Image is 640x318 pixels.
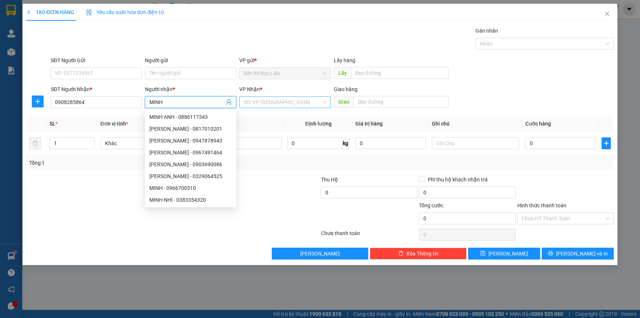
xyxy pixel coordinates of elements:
[429,117,522,131] th: Ghi chú
[50,121,55,127] span: SL
[334,96,353,108] span: Giao
[517,202,566,208] label: Hình thức thanh toán
[351,67,449,79] input: Dọc đường
[3,26,141,35] li: 0946 508 595
[334,57,355,63] span: Lấy hàng
[305,121,331,127] span: Định lượng
[244,68,326,79] span: Bến Xe Bạc Liêu
[43,18,48,24] span: environment
[145,170,236,182] div: MINH ĐĂNG - 0329064525
[29,137,41,149] button: delete
[149,137,232,145] div: [PERSON_NAME] - 0947878943
[145,182,236,194] div: MINH - 0966700510
[597,4,617,24] button: Close
[321,177,338,183] span: Thu Hộ
[145,147,236,158] div: MINH CHI - 0967491464
[149,172,232,180] div: [PERSON_NAME] - 0329064525
[51,56,142,64] div: SĐT Người Gửi
[542,248,614,260] button: printer[PERSON_NAME] và In
[425,175,491,184] span: Phí thu hộ khách nhận trả
[353,96,449,108] input: Dọc đường
[475,28,498,34] label: Gán nhãn
[149,125,232,133] div: [PERSON_NAME] - 0817010201
[149,160,232,168] div: [PERSON_NAME] - 0903690086
[149,148,232,157] div: [PERSON_NAME] - 0967491464
[320,229,418,242] div: Chưa thanh toán
[355,137,426,149] input: 0
[272,248,369,260] button: [PERSON_NAME]
[556,250,608,258] span: [PERSON_NAME] và In
[86,10,92,16] img: icon
[548,251,553,257] span: printer
[334,67,351,79] span: Lấy
[86,9,164,15] span: Yêu cầu xuất hóa đơn điện tử
[145,85,236,93] div: Người nhận
[145,56,236,64] div: Người gửi
[525,121,551,127] span: Cước hàng
[32,98,43,104] span: plus
[145,158,236,170] div: MINH LỤC - 0903690086
[355,121,383,127] span: Giá trị hàng
[32,96,44,107] button: plus
[226,99,232,105] span: user-add
[239,86,260,92] span: VP Nhận
[145,135,236,147] div: MINH HIẾU - 0947878943
[3,46,103,58] b: GỬI : Bến Xe Bạc Liêu
[342,137,349,149] span: kg
[145,111,236,123] div: MINH ANH - 0886117343
[602,137,611,149] button: plus
[370,248,467,260] button: deleteXóa Thông tin
[300,250,340,258] span: [PERSON_NAME]
[101,121,128,127] span: Đơn vị tính
[105,138,184,149] span: Khác
[604,11,610,17] span: close
[419,202,443,208] span: Tổng cước
[149,196,232,204] div: MINH NHÍ - 0383354320
[194,137,281,149] input: VD: Bàn, Ghế
[43,5,98,14] b: Nhà Xe Hà My
[488,250,528,258] span: [PERSON_NAME]
[480,251,485,257] span: save
[145,194,236,206] div: MINH NHÍ - 0383354320
[145,123,236,135] div: MINH MẪN - 0817010201
[334,86,358,92] span: Giao hàng
[149,184,232,192] div: MINH - 0966700510
[149,113,232,121] div: MINH ANH - 0886117343
[432,137,519,149] input: Ghi Chú
[51,85,142,93] div: SĐT Người Nhận
[29,159,247,167] div: Tổng: 1
[26,9,74,15] span: TẠO ĐƠN HÀNG
[43,27,48,33] span: phone
[406,250,438,258] span: Xóa Thông tin
[398,251,403,257] span: delete
[602,140,610,146] span: plus
[468,248,540,260] button: save[PERSON_NAME]
[26,10,31,15] span: plus
[239,56,331,64] div: VP gửi
[3,16,141,26] li: 995 [PERSON_NAME]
